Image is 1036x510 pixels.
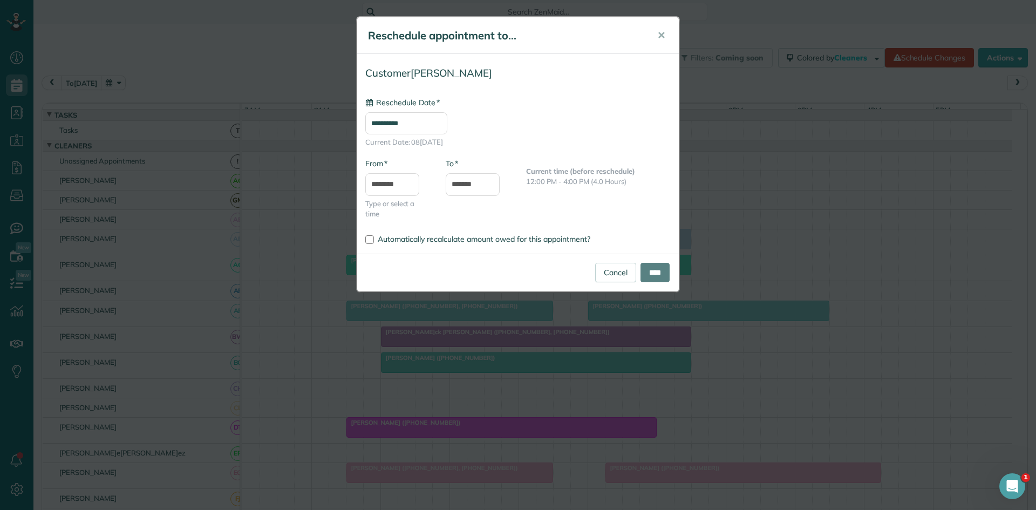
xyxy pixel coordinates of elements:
span: Automatically recalculate amount owed for this appointment? [378,234,590,244]
h5: Reschedule appointment to... [368,28,642,43]
b: Current time (before reschedule) [526,167,635,175]
a: Cancel [595,263,636,282]
label: To [446,158,458,169]
iframe: Intercom live chat [999,473,1025,499]
span: 1 [1021,473,1030,482]
span: Current Date: 08[DATE] [365,137,671,147]
span: Type or select a time [365,199,430,219]
span: ✕ [657,29,665,42]
label: From [365,158,387,169]
label: Reschedule Date [365,97,440,108]
p: 12:00 PM - 4:00 PM (4.0 Hours) [526,176,671,187]
h4: Customer[PERSON_NAME] [365,67,671,79]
